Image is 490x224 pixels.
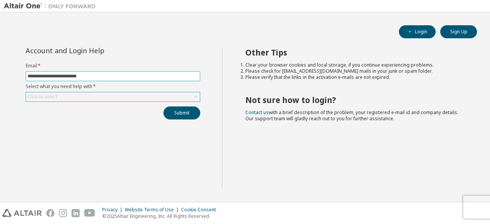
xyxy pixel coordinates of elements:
[26,83,200,90] label: Select what you need help with
[102,213,220,219] p: © 2025 Altair Engineering, Inc. All Rights Reserved.
[26,63,200,69] label: Email
[181,207,220,213] div: Cookie Consent
[46,209,54,217] img: facebook.svg
[4,2,100,10] img: Altair One
[26,92,200,101] div: Click to select
[102,207,125,213] div: Privacy
[245,95,464,105] h2: Not sure how to login?
[440,25,477,38] button: Sign Up
[245,74,464,80] li: Please verify that the links in the activation e-mails are not expired.
[245,47,464,57] h2: Other Tips
[2,209,42,217] img: altair_logo.svg
[26,47,165,54] div: Account and Login Help
[245,109,269,116] a: Contact us
[28,94,57,100] div: Click to select
[245,109,458,122] span: with a brief description of the problem, your registered e-mail id and company details. Our suppo...
[84,209,95,217] img: youtube.svg
[59,209,67,217] img: instagram.svg
[163,106,200,119] button: Submit
[125,207,181,213] div: Website Terms of Use
[72,209,80,217] img: linkedin.svg
[245,62,464,68] li: Clear your browser cookies and local storage, if you continue experiencing problems.
[399,25,436,38] button: Login
[245,68,464,74] li: Please check for [EMAIL_ADDRESS][DOMAIN_NAME] mails in your junk or spam folder.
